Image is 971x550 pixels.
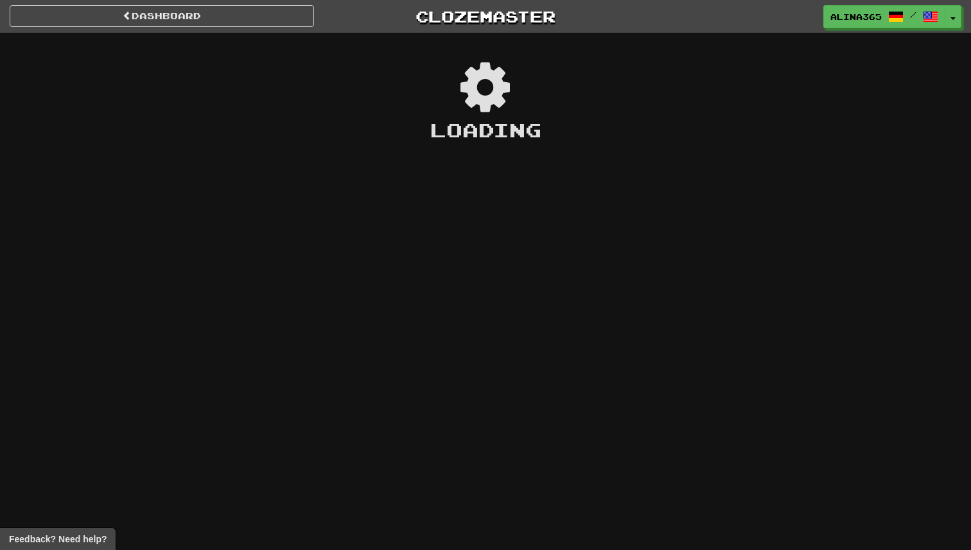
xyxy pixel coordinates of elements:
a: Clozemaster [333,5,638,28]
a: Alina365 / [823,5,945,28]
span: Alina365 [830,11,882,22]
span: Open feedback widget [9,533,107,546]
a: Dashboard [10,5,314,27]
span: / [910,10,916,19]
